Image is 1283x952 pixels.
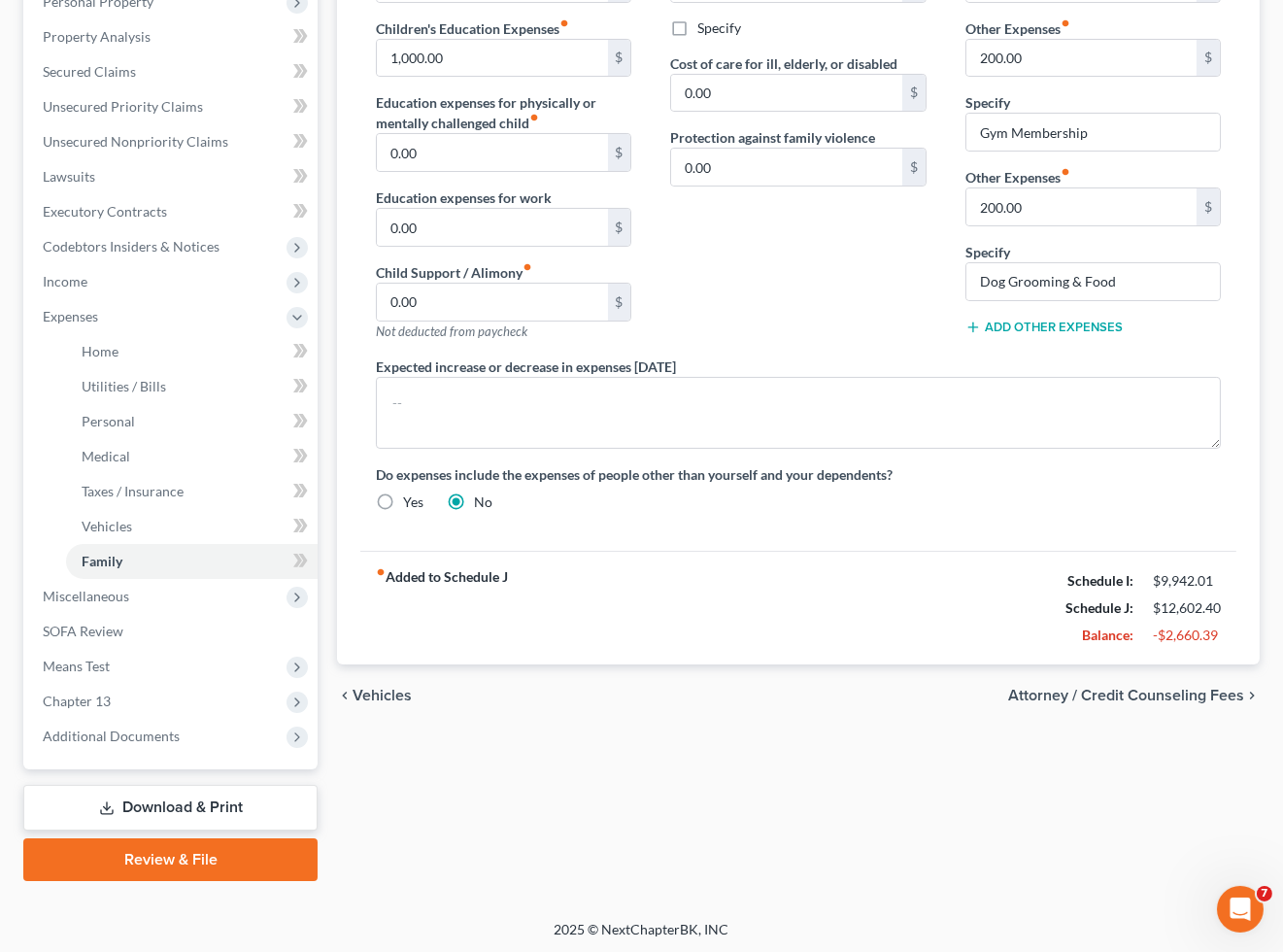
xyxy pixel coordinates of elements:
[82,413,135,429] span: Personal
[82,448,130,464] span: Medical
[377,284,607,321] input: --
[1153,571,1221,591] div: $9,942.01
[1065,599,1133,616] strong: Schedule J:
[82,378,166,394] span: Utilities / Bills
[376,567,386,577] i: fiber_manual_record
[43,168,95,185] span: Lawsuits
[66,474,318,509] a: Taxes / Insurance
[523,262,532,272] i: fiber_manual_record
[376,262,532,283] label: Child Support / Alimony
[43,273,87,289] span: Income
[1197,40,1220,77] div: $
[43,28,151,45] span: Property Analysis
[43,658,110,674] span: Means Test
[376,323,527,339] span: Not deducted from paycheck
[1244,688,1260,703] i: chevron_right
[376,567,508,649] strong: Added to Schedule J
[965,320,1123,335] button: Add Other Expenses
[43,238,219,255] span: Codebtors Insiders & Notices
[403,493,423,512] label: Yes
[670,53,897,74] label: Cost of care for ill, elderly, or disabled
[43,133,228,150] span: Unsecured Nonpriority Claims
[82,518,132,534] span: Vehicles
[965,18,1070,39] label: Other Expenses
[474,493,492,512] label: No
[353,688,412,703] span: Vehicles
[1082,627,1133,643] strong: Balance:
[43,693,111,709] span: Chapter 13
[376,18,569,39] label: Children's Education Expenses
[23,785,318,831] a: Download & Print
[966,263,1220,300] input: Specify...
[337,688,412,703] button: chevron_left Vehicles
[671,149,901,186] input: --
[82,483,184,499] span: Taxes / Insurance
[902,75,926,112] div: $
[376,464,1221,485] label: Do expenses include the expenses of people other than yourself and your dependents?
[965,92,1010,113] label: Specify
[697,18,741,38] label: Specify
[66,404,318,439] a: Personal
[43,203,167,220] span: Executory Contracts
[377,40,607,77] input: --
[1197,188,1220,225] div: $
[82,343,118,359] span: Home
[966,188,1197,225] input: --
[27,159,318,194] a: Lawsuits
[66,509,318,544] a: Vehicles
[376,357,676,377] label: Expected increase or decrease in expenses [DATE]
[66,334,318,369] a: Home
[43,308,98,324] span: Expenses
[43,63,136,80] span: Secured Claims
[377,209,607,246] input: --
[670,127,875,148] label: Protection against family violence
[965,242,1010,262] label: Specify
[66,369,318,404] a: Utilities / Bills
[66,439,318,474] a: Medical
[529,113,539,122] i: fiber_manual_record
[671,75,901,112] input: --
[27,194,318,229] a: Executory Contracts
[608,209,631,246] div: $
[1067,572,1133,589] strong: Schedule I:
[1153,598,1221,618] div: $12,602.40
[66,544,318,579] a: Family
[1008,688,1244,703] span: Attorney / Credit Counseling Fees
[1008,688,1260,703] button: Attorney / Credit Counseling Fees chevron_right
[376,187,552,208] label: Education expenses for work
[43,98,203,115] span: Unsecured Priority Claims
[27,614,318,649] a: SOFA Review
[27,124,318,159] a: Unsecured Nonpriority Claims
[902,149,926,186] div: $
[1257,886,1272,901] span: 7
[23,838,318,881] a: Review & File
[376,92,631,133] label: Education expenses for physically or mentally challenged child
[966,114,1220,151] input: Specify...
[27,89,318,124] a: Unsecured Priority Claims
[608,40,631,77] div: $
[1217,886,1264,933] iframe: Intercom live chat
[27,19,318,54] a: Property Analysis
[43,623,123,639] span: SOFA Review
[1061,18,1070,28] i: fiber_manual_record
[608,284,631,321] div: $
[966,40,1197,77] input: --
[43,588,129,604] span: Miscellaneous
[1061,167,1070,177] i: fiber_manual_record
[1153,626,1221,645] div: -$2,660.39
[965,167,1070,187] label: Other Expenses
[337,688,353,703] i: chevron_left
[377,134,607,171] input: --
[27,54,318,89] a: Secured Claims
[608,134,631,171] div: $
[559,18,569,28] i: fiber_manual_record
[82,553,122,569] span: Family
[43,728,180,744] span: Additional Documents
